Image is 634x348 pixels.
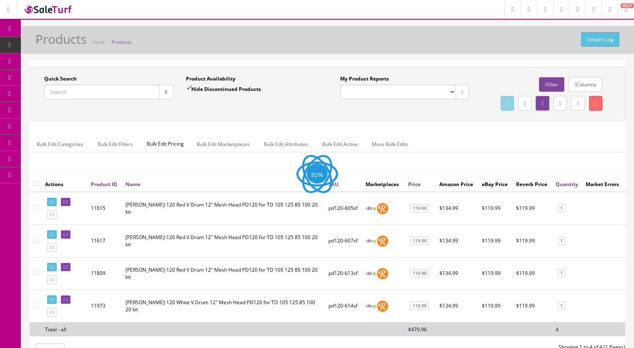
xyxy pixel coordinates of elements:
img: SaleTurf [23,4,73,15]
td: $119.99 [513,192,552,225]
a: 119.99 [410,237,429,245]
a: Bulk Edit Attributes [257,136,315,152]
a: Products [112,39,131,45]
td: $134.99 [436,192,479,225]
label: Product Availability [186,75,236,83]
td: $479.96 [405,322,436,336]
input: Hide Discontinued Products [186,86,191,91]
td: pd120-613sf [325,257,362,290]
a: Bulk Edit Categories [30,136,90,152]
img: ebay [366,300,377,312]
label: Hide Discontinued Products [186,85,261,93]
a: Product ID [91,181,117,188]
th: Marketplaces [362,177,405,192]
img: reverb [377,268,388,279]
a: More Bulk Edits [365,136,415,152]
a: Name [125,181,140,188]
label: Quick Search [44,75,77,83]
td: $119.99 [479,290,513,322]
img: reverb [377,203,388,214]
img: reverb [377,235,388,247]
td: 11973 [88,290,122,322]
a: 1 [558,204,565,213]
a: Bulk Edit Marketplaces [190,136,256,152]
a: 119.99 [410,302,429,310]
a: SKU [328,181,338,188]
td: 11617 [88,224,122,257]
a: 1 [558,269,565,278]
td: 11809 [88,257,122,290]
a: 119.99 [410,204,429,213]
a: 1 [558,302,565,310]
a: 119.99 [410,269,429,278]
a: Bulk Edit Active [316,136,364,152]
a: Columns [569,77,602,92]
td: Roland PD-120 Red V Drum 12" Mesh Head PD120 for TD 105 125 85 100 20 kit [122,257,325,290]
td: $134.99 [436,257,479,290]
td: $134.99 [436,224,479,257]
label: My Product Reports [340,75,389,83]
a: Bulk Edit Filters [91,136,140,152]
td: 4 [552,322,582,336]
img: ebay [366,268,377,279]
td: Roland PD-120 White V Drum 12" Mesh Head PD120 for TD 105 125 85 100 20 kit [122,290,325,322]
span: Bulk Edit Pricing [140,136,190,152]
td: $119.99 [479,257,513,290]
a: Quantity [556,181,578,188]
th: Actions [42,177,88,192]
td: pd120-605sf [325,192,362,225]
span: HELP [621,3,634,8]
td: $119.99 [513,257,552,290]
th: Reverb Price [513,177,552,192]
td: $119.99 [479,192,513,225]
td: pd120-607sf [325,224,362,257]
th: Market Errors [582,177,625,192]
td: $119.99 [513,290,552,322]
input: Search [44,85,159,99]
img: ebay [366,203,377,214]
h1: Products [35,32,87,46]
td: Total - all [42,322,88,336]
a: 1 [558,237,565,245]
td: Roland PD-120 Red V Drum 12" Mesh Head PD120 for TD 105 125 85 100 20 kit [122,224,325,257]
td: $119.99 [513,224,552,257]
img: ebay [366,235,377,247]
th: eBay Price [479,177,513,192]
td: $119.99 [479,224,513,257]
th: Amazon Price [436,177,479,192]
img: reverb [377,300,388,312]
a: Filter [539,77,564,92]
a: Home [92,39,105,45]
a: Import Log [581,32,619,47]
td: pd120-614sf [325,290,362,322]
td: $134.99 [436,290,479,322]
td: Roland PD-120 Red V Drum 12" Mesh Head PD120 for TD 105 125 85 100 20 kit [122,192,325,225]
a: Price [408,181,421,188]
td: 11615 [88,192,122,225]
